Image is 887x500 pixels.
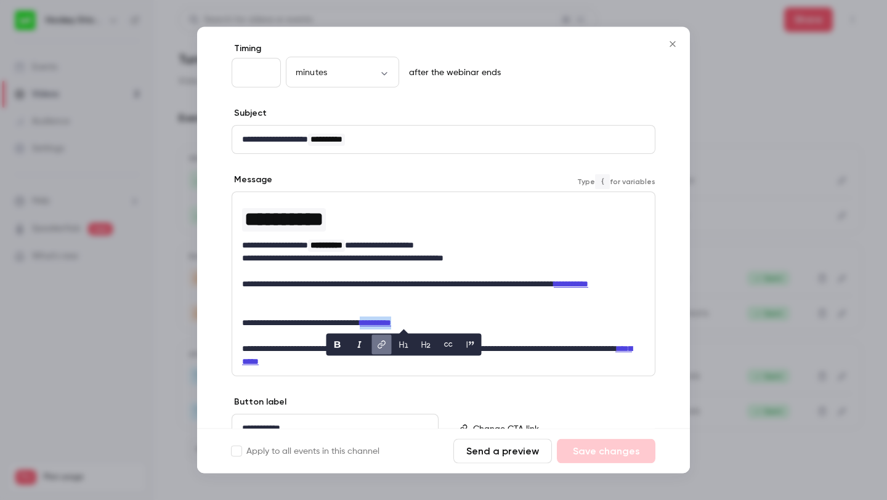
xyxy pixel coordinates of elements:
label: Subject [232,108,267,120]
code: { [595,174,610,189]
button: blockquote [461,335,480,355]
span: Type for variables [577,174,655,189]
div: editor [232,126,655,154]
p: after the webinar ends [404,67,501,79]
div: editor [468,415,654,443]
label: Timing [232,43,655,55]
label: Apply to all events in this channel [232,445,379,458]
label: Message [232,174,272,187]
button: link [372,335,392,355]
div: minutes [286,67,399,79]
button: bold [328,335,347,355]
button: Send a preview [453,439,552,464]
div: editor [232,415,438,443]
button: Close [660,32,685,57]
div: editor [232,193,655,376]
button: italic [350,335,370,355]
label: Button label [232,397,286,409]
